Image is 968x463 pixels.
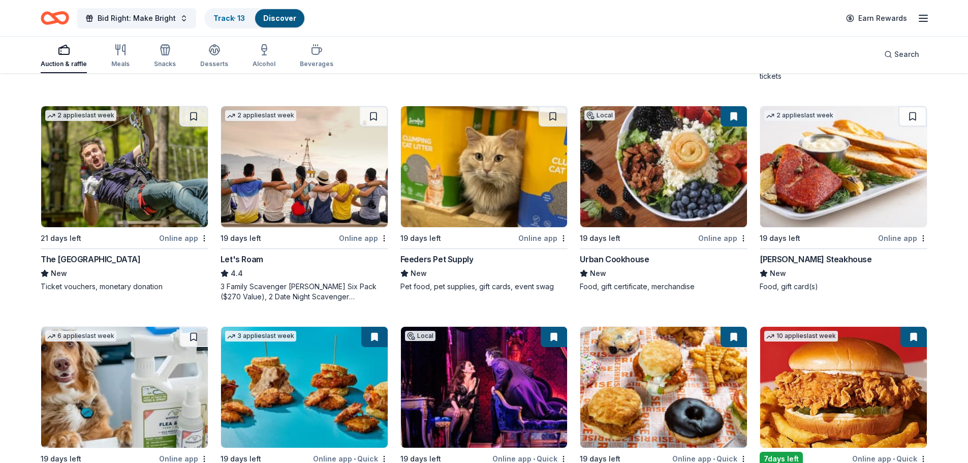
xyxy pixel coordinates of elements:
div: Beverages [300,60,333,68]
div: Meals [111,60,130,68]
a: Discover [263,14,296,22]
a: Earn Rewards [840,9,913,27]
div: Snacks [154,60,176,68]
div: 2 applies last week [225,110,296,121]
div: 3 applies last week [225,331,296,342]
img: Image for The Adventure Park [41,106,208,227]
div: Ticket vouchers, monetary donation [41,282,208,292]
div: The [GEOGRAPHIC_DATA] [41,253,141,265]
div: Food, gift certificate, merchandise [580,282,747,292]
button: Desserts [200,40,228,73]
div: [PERSON_NAME] Steakhouse [760,253,871,265]
img: Image for Feeders Pet Supply [401,106,568,227]
div: Online app [878,232,927,244]
button: Auction & raffle [41,40,87,73]
span: • [533,455,535,463]
a: Image for Urban CookhouseLocal19 days leftOnline appUrban CookhouseNewFood, gift certificate, mer... [580,106,747,292]
img: Image for Urban Cookhouse [580,106,747,227]
div: Let's Roam [221,253,263,265]
a: Image for The Adventure Park2 applieslast week21 days leftOnline appThe [GEOGRAPHIC_DATA]NewTicke... [41,106,208,292]
div: 19 days left [400,232,441,244]
div: Pet food, pet supplies, gift cards, event swag [400,282,568,292]
a: Image for Feeders Pet Supply19 days leftOnline appFeeders Pet SupplyNewPet food, pet supplies, gi... [400,106,568,292]
div: 2 applies last week [764,110,835,121]
img: Image for Tennessee Performing Arts Center [401,327,568,448]
img: Image for Perry's Steakhouse [760,106,927,227]
span: New [51,267,67,280]
div: Online app [698,232,747,244]
button: Alcohol [253,40,275,73]
button: Beverages [300,40,333,73]
a: Home [41,6,69,30]
span: • [713,455,715,463]
div: Online app [339,232,388,244]
div: Alcohol [253,60,275,68]
span: • [893,455,895,463]
img: Image for Wondercide [41,327,208,448]
div: Local [584,110,615,120]
div: 19 days left [760,232,800,244]
img: Image for Maple Street Biscuit [221,327,388,448]
img: Image for Let's Roam [221,106,388,227]
div: Feeders Pet Supply [400,253,474,265]
button: Track· 13Discover [204,8,305,28]
button: Search [876,44,927,65]
span: • [354,455,356,463]
div: Desserts [200,60,228,68]
div: Auction & raffle [41,60,87,68]
div: 3 Family Scavenger [PERSON_NAME] Six Pack ($270 Value), 2 Date Night Scavenger [PERSON_NAME] Two ... [221,282,388,302]
div: Online app [518,232,568,244]
div: 2 applies last week [45,110,116,121]
div: 6 applies last week [45,331,116,342]
span: Search [894,48,919,60]
span: 4.4 [231,267,243,280]
a: Image for Perry's Steakhouse2 applieslast week19 days leftOnline app[PERSON_NAME] SteakhouseNewFo... [760,106,927,292]
span: New [770,267,786,280]
div: 21 days left [41,232,81,244]
div: 19 days left [580,232,620,244]
button: Meals [111,40,130,73]
div: 19 days left [221,232,261,244]
div: Online app [159,232,208,244]
button: Snacks [154,40,176,73]
div: Urban Cookhouse [580,253,649,265]
div: Food, gift card(s) [760,282,927,292]
button: Bid Right: Make Bright [77,8,196,28]
span: Bid Right: Make Bright [98,12,176,24]
a: Image for Let's Roam2 applieslast week19 days leftOnline appLet's Roam4.43 Family Scavenger [PERS... [221,106,388,302]
a: Track· 13 [213,14,245,22]
img: Image for Rise Southern Biscuits & Righteous Chicken [580,327,747,448]
span: New [590,267,606,280]
div: Local [405,331,435,341]
img: Image for KBP Foods [760,327,927,448]
div: 10 applies last week [764,331,838,342]
span: New [411,267,427,280]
